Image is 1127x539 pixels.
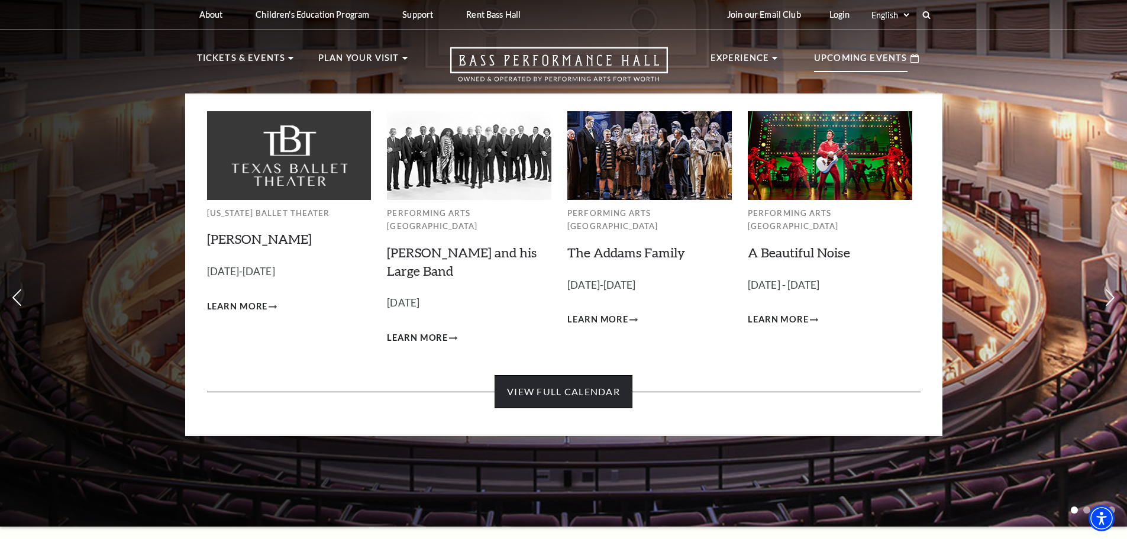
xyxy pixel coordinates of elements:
span: Learn More [387,331,448,346]
p: Tickets & Events [197,51,286,72]
p: Upcoming Events [814,51,908,72]
div: Accessibility Menu [1089,505,1115,531]
p: About [199,9,223,20]
span: Learn More [748,312,809,327]
p: [DATE] [387,295,551,312]
a: Learn More Peter Pan [207,299,277,314]
p: Children's Education Program [256,9,369,20]
p: Rent Bass Hall [466,9,521,20]
p: Plan Your Visit [318,51,399,72]
span: Learn More [567,312,628,327]
a: Open this option [408,47,711,93]
a: [PERSON_NAME] and his Large Band [387,244,537,279]
a: [PERSON_NAME] [207,231,312,247]
p: Performing Arts [GEOGRAPHIC_DATA] [748,206,912,233]
a: Learn More A Beautiful Noise [748,312,818,327]
a: A Beautiful Noise [748,244,850,260]
span: Learn More [207,299,268,314]
p: Performing Arts [GEOGRAPHIC_DATA] [387,206,551,233]
a: Learn More Lyle Lovett and his Large Band [387,331,457,346]
img: Texas Ballet Theater [207,111,372,199]
img: Performing Arts Fort Worth [748,111,912,199]
p: Experience [711,51,770,72]
img: Performing Arts Fort Worth [567,111,732,199]
p: [US_STATE] Ballet Theater [207,206,372,220]
a: Learn More The Addams Family [567,312,638,327]
select: Select: [869,9,911,21]
a: View Full Calendar [495,375,632,408]
p: Support [402,9,433,20]
p: [DATE] - [DATE] [748,277,912,294]
p: [DATE]-[DATE] [207,263,372,280]
p: [DATE]-[DATE] [567,277,732,294]
img: Performing Arts Fort Worth [387,111,551,199]
p: Performing Arts [GEOGRAPHIC_DATA] [567,206,732,233]
a: The Addams Family [567,244,685,260]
